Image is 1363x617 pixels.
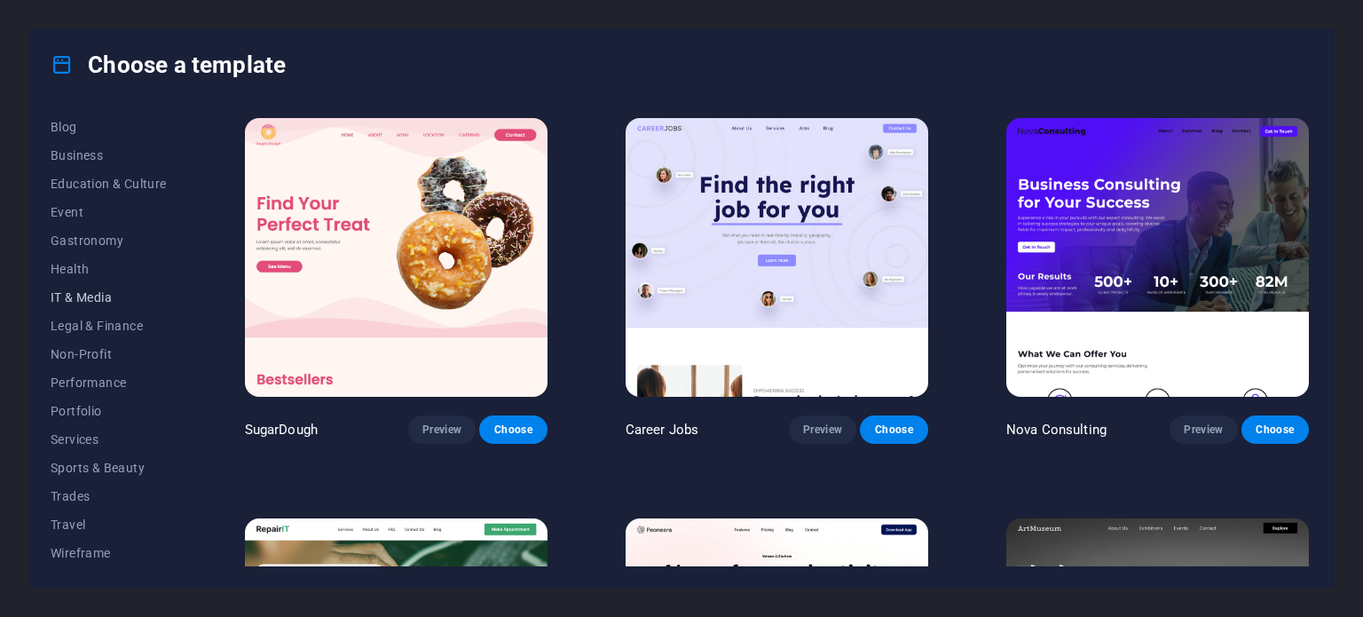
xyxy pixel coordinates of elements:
[1006,118,1309,397] img: Nova Consulting
[408,415,476,444] button: Preview
[51,397,167,425] button: Portfolio
[245,421,318,439] p: SugarDough
[51,255,167,283] button: Health
[51,432,167,447] span: Services
[51,205,167,219] span: Event
[874,423,913,437] span: Choose
[422,423,461,437] span: Preview
[51,290,167,305] span: IT & Media
[51,404,167,418] span: Portfolio
[51,120,167,134] span: Blog
[479,415,547,444] button: Choose
[51,233,167,248] span: Gastronomy
[51,319,167,333] span: Legal & Finance
[51,283,167,312] button: IT & Media
[51,51,286,79] h4: Choose a template
[51,226,167,255] button: Gastronomy
[51,425,167,454] button: Services
[51,518,167,532] span: Travel
[51,113,167,141] button: Blog
[803,423,842,437] span: Preview
[51,198,167,226] button: Event
[51,454,167,482] button: Sports & Beauty
[245,118,548,397] img: SugarDough
[1241,415,1309,444] button: Choose
[51,177,167,191] span: Education & Culture
[51,312,167,340] button: Legal & Finance
[1006,421,1107,439] p: Nova Consulting
[51,170,167,198] button: Education & Culture
[51,461,167,475] span: Sports & Beauty
[1184,423,1223,437] span: Preview
[51,141,167,170] button: Business
[51,539,167,567] button: Wireframe
[51,340,167,368] button: Non-Profit
[51,148,167,162] span: Business
[51,510,167,539] button: Travel
[51,368,167,397] button: Performance
[51,376,167,390] span: Performance
[626,421,699,439] p: Career Jobs
[51,489,167,503] span: Trades
[626,118,928,397] img: Career Jobs
[860,415,927,444] button: Choose
[1170,415,1237,444] button: Preview
[493,423,532,437] span: Choose
[51,482,167,510] button: Trades
[1256,423,1295,437] span: Choose
[789,415,856,444] button: Preview
[51,546,167,560] span: Wireframe
[51,262,167,276] span: Health
[51,347,167,361] span: Non-Profit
